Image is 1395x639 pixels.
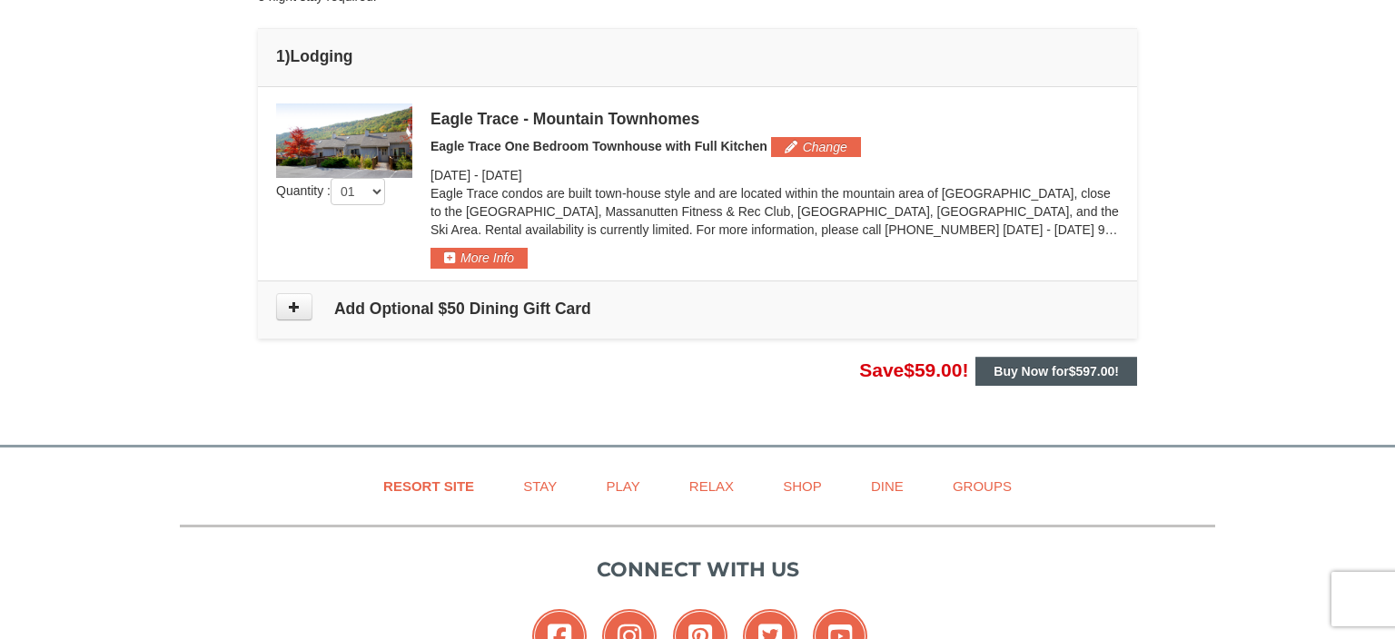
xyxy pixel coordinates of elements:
[500,466,579,506] a: Stay
[474,168,479,182] span: -
[180,555,1215,585] p: Connect with us
[930,466,1034,506] a: Groups
[771,137,861,157] button: Change
[583,466,662,506] a: Play
[994,364,1119,378] strong: Buy Now for !
[276,300,1119,318] h4: Add Optional $50 Dining Gift Card
[859,359,968,380] span: Save !
[361,466,497,506] a: Resort Site
[430,110,1119,128] div: Eagle Trace - Mountain Townhomes
[276,183,385,198] span: Quantity :
[848,466,926,506] a: Dine
[975,357,1137,386] button: Buy Now for$597.00!
[1069,364,1115,378] span: $597.00
[430,248,528,268] button: More Info
[667,466,757,506] a: Relax
[276,47,1119,65] h4: 1 Lodging
[276,103,412,178] img: 19218983-1-9b289e55.jpg
[482,168,522,182] span: [DATE]
[904,359,962,380] span: $59.00
[285,47,291,65] span: )
[430,184,1119,239] p: Eagle Trace condos are built town-house style and are located within the mountain area of [GEOGRA...
[760,466,845,506] a: Shop
[430,168,470,182] span: [DATE]
[430,139,767,153] span: Eagle Trace One Bedroom Townhouse with Full Kitchen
